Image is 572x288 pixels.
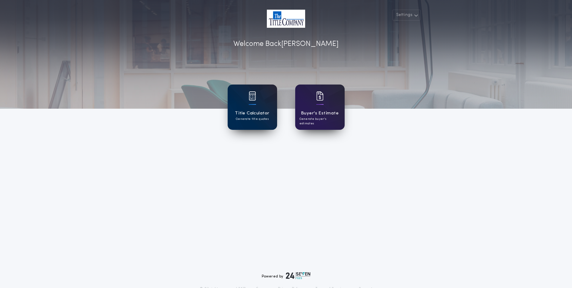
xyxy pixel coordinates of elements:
[249,91,256,101] img: card icon
[392,10,421,21] button: Settings
[316,91,324,101] img: card icon
[235,110,269,117] h1: Title Calculator
[233,39,339,50] p: Welcome Back [PERSON_NAME]
[236,117,269,121] p: Generate title quotes
[301,110,339,117] h1: Buyer's Estimate
[299,117,340,126] p: Generate buyer's estimates
[262,272,311,279] div: Powered by
[295,85,345,130] a: card iconBuyer's EstimateGenerate buyer's estimates
[286,272,311,279] img: logo
[228,85,277,130] a: card iconTitle CalculatorGenerate title quotes
[267,10,305,28] img: account-logo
